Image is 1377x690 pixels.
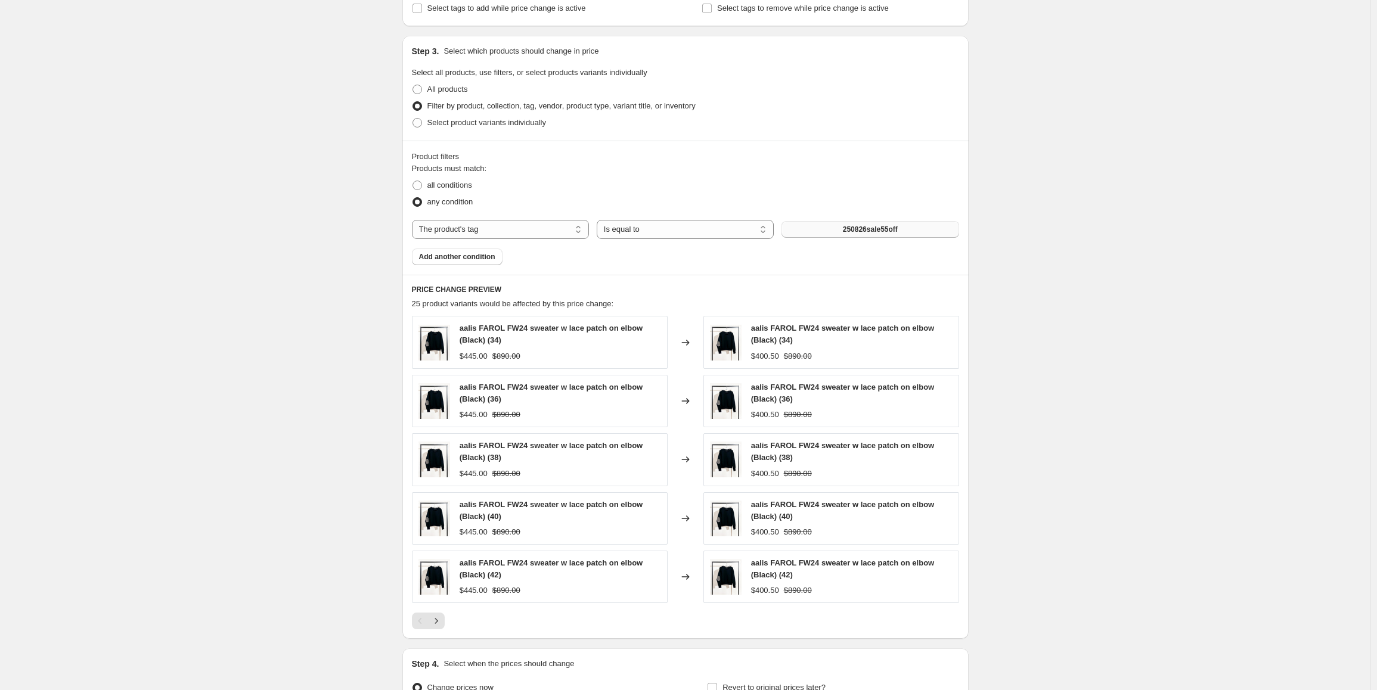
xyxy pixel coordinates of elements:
[418,325,450,360] img: OctW5Products-29_80x.jpg
[418,501,450,536] img: OctW5Products-29_80x.jpg
[492,409,520,421] strike: $890.00
[843,225,898,234] span: 250826sale55off
[492,585,520,596] strike: $890.00
[412,285,959,294] h6: PRICE CHANGE PREVIEW
[710,501,742,536] img: OctW5Products-29_80x.jpg
[751,441,935,462] span: aalis FAROL FW24 sweater w lace patch on elbow (Black) (38)
[751,526,779,538] div: $400.50
[492,526,520,538] strike: $890.00
[784,585,812,596] strike: $890.00
[710,383,742,419] img: OctW5Products-29_80x.jpg
[784,468,812,480] strike: $890.00
[751,558,935,579] span: aalis FAROL FW24 sweater w lace patch on elbow (Black) (42)
[784,409,812,421] strike: $890.00
[460,558,643,579] span: aalis FAROL FW24 sweater w lace patch on elbow (Black) (42)
[412,658,439,670] h2: Step 4.
[412,68,647,77] span: Select all products, use filters, or select products variants individually
[427,85,468,94] span: All products
[492,468,520,480] strike: $890.00
[418,383,450,419] img: OctW5Products-29_80x.jpg
[784,350,812,362] strike: $890.00
[751,324,935,344] span: aalis FAROL FW24 sweater w lace patch on elbow (Black) (34)
[444,45,598,57] p: Select which products should change in price
[717,4,889,13] span: Select tags to remove while price change is active
[710,325,742,360] img: OctW5Products-29_80x.jpg
[412,613,445,629] nav: Pagination
[751,409,779,421] div: $400.50
[460,585,488,596] div: $445.00
[419,252,495,262] span: Add another condition
[444,658,574,670] p: Select when the prices should change
[460,409,488,421] div: $445.00
[427,4,586,13] span: Select tags to add while price change is active
[412,299,614,308] span: 25 product variants would be affected by this price change:
[427,181,472,189] span: all conditions
[412,164,487,173] span: Products must match:
[418,559,450,595] img: OctW5Products-29_80x.jpg
[751,383,935,403] span: aalis FAROL FW24 sweater w lace patch on elbow (Black) (36)
[460,500,643,521] span: aalis FAROL FW24 sweater w lace patch on elbow (Black) (40)
[412,248,503,265] button: Add another condition
[460,441,643,462] span: aalis FAROL FW24 sweater w lace patch on elbow (Black) (38)
[412,151,959,163] div: Product filters
[751,500,935,521] span: aalis FAROL FW24 sweater w lace patch on elbow (Black) (40)
[427,101,696,110] span: Filter by product, collection, tag, vendor, product type, variant title, or inventory
[460,383,643,403] span: aalis FAROL FW24 sweater w lace patch on elbow (Black) (36)
[427,197,473,206] span: any condition
[781,221,959,238] button: 250826sale55off
[751,350,779,362] div: $400.50
[412,45,439,57] h2: Step 3.
[710,559,742,595] img: OctW5Products-29_80x.jpg
[460,324,643,344] span: aalis FAROL FW24 sweater w lace patch on elbow (Black) (34)
[460,526,488,538] div: $445.00
[428,613,445,629] button: Next
[751,468,779,480] div: $400.50
[427,118,546,127] span: Select product variants individually
[460,350,488,362] div: $445.00
[751,585,779,596] div: $400.50
[418,442,450,477] img: OctW5Products-29_80x.jpg
[710,442,742,477] img: OctW5Products-29_80x.jpg
[460,468,488,480] div: $445.00
[784,526,812,538] strike: $890.00
[492,350,520,362] strike: $890.00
